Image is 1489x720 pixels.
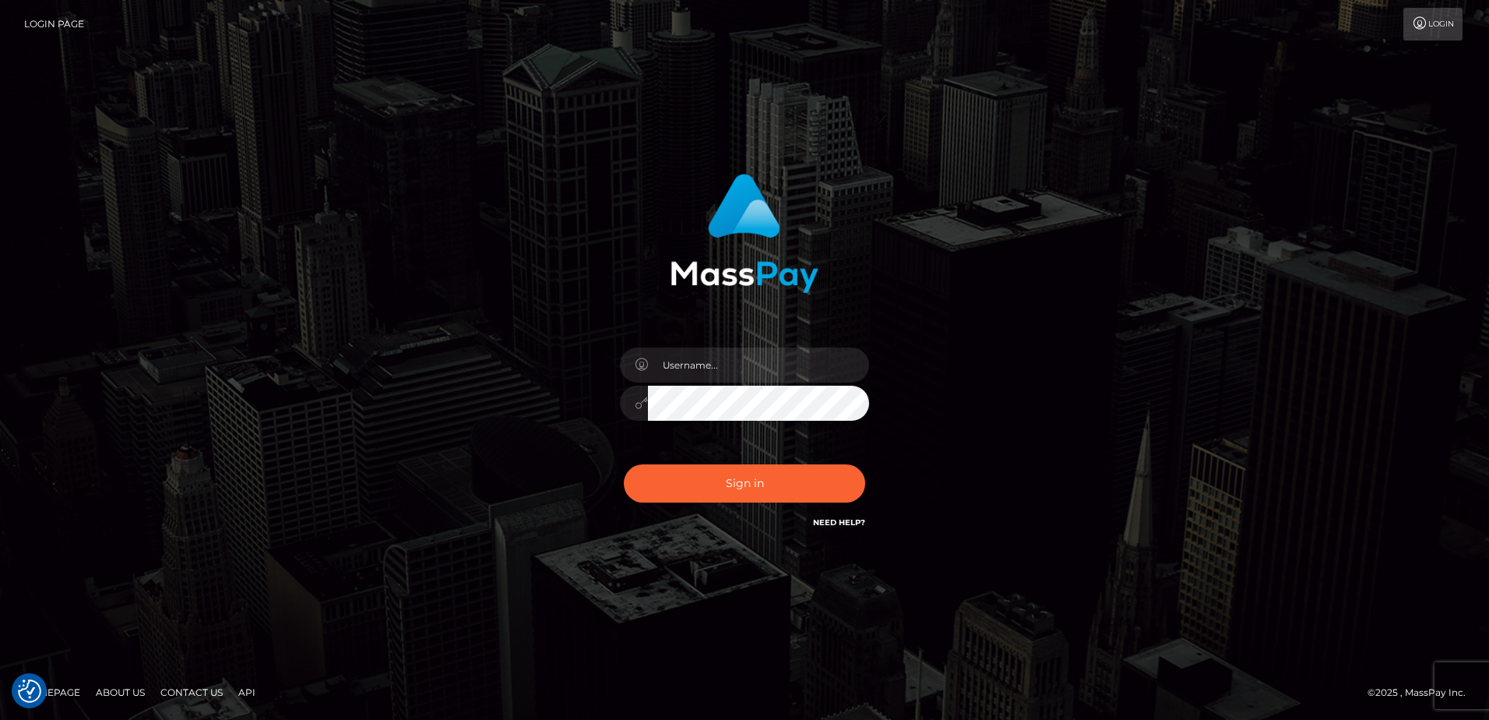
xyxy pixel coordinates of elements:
[624,464,865,503] button: Sign in
[813,517,865,528] a: Need Help?
[154,680,229,704] a: Contact Us
[90,680,151,704] a: About Us
[18,679,41,703] img: Revisit consent button
[648,348,869,383] input: Username...
[671,174,818,293] img: MassPay Login
[1368,684,1477,701] div: © 2025 , MassPay Inc.
[18,679,41,703] button: Consent Preferences
[232,680,262,704] a: API
[24,8,84,41] a: Login Page
[17,680,86,704] a: Homepage
[1403,8,1463,41] a: Login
